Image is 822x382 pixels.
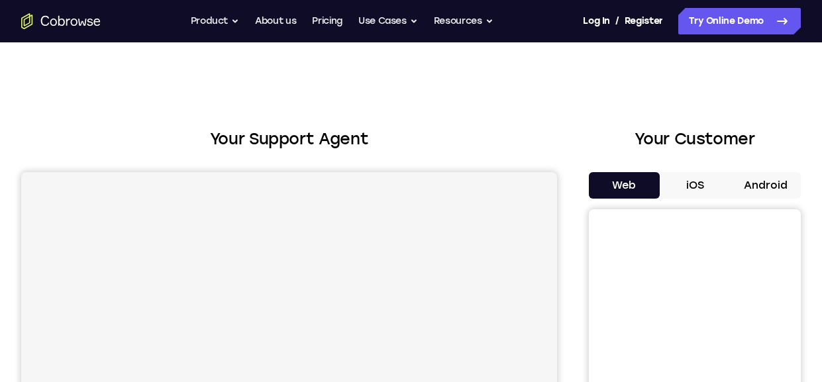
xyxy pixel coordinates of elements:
[589,127,801,151] h2: Your Customer
[660,172,731,199] button: iOS
[191,8,240,34] button: Product
[312,8,342,34] a: Pricing
[589,172,660,199] button: Web
[678,8,801,34] a: Try Online Demo
[583,8,609,34] a: Log In
[434,8,493,34] button: Resources
[255,8,296,34] a: About us
[21,13,101,29] a: Go to the home page
[615,13,619,29] span: /
[358,8,418,34] button: Use Cases
[625,8,663,34] a: Register
[21,127,557,151] h2: Your Support Agent
[730,172,801,199] button: Android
